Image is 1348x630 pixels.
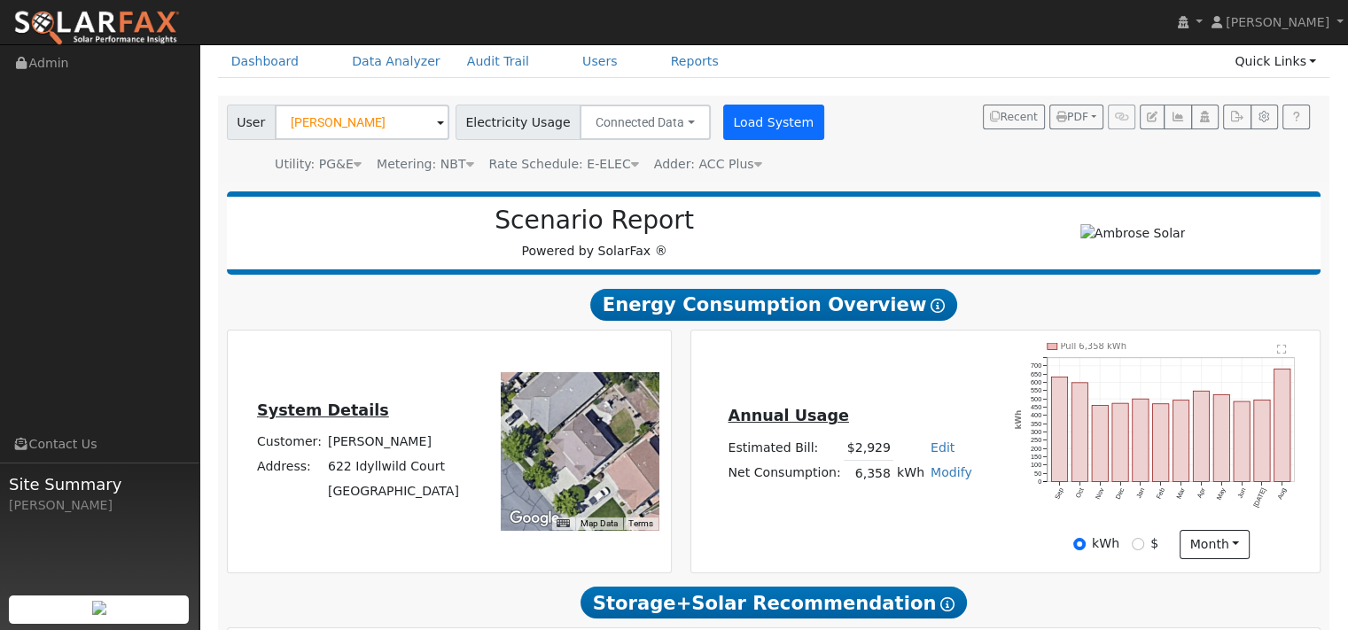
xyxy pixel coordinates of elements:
[654,155,762,174] div: Adder: ACC Plus
[844,435,893,461] td: $2,929
[723,105,824,140] button: Load System
[1056,111,1088,123] span: PDF
[844,461,893,486] td: 6,358
[1031,362,1041,369] text: 700
[725,461,844,486] td: Net Consumption:
[1175,486,1188,501] text: Mar
[580,105,711,140] button: Connected Data
[1215,486,1227,502] text: May
[628,518,653,528] a: Terms (opens in new tab)
[489,157,639,171] span: Alias: E1
[1073,538,1086,550] input: kWh
[1031,453,1041,461] text: 150
[1153,404,1169,482] rect: onclick=""
[580,587,967,618] span: Storage+Solar Recommendation
[253,455,324,479] td: Address:
[1254,401,1270,482] rect: onclick=""
[931,299,945,313] i: Show Help
[9,472,190,496] span: Site Summary
[1071,383,1087,482] rect: onclick=""
[728,407,848,424] u: Annual Usage
[1051,377,1067,481] rect: onclick=""
[253,430,324,455] td: Customer:
[9,496,190,515] div: [PERSON_NAME]
[931,465,972,479] a: Modify
[1094,486,1106,501] text: Nov
[1226,15,1329,29] span: [PERSON_NAME]
[1140,105,1165,129] button: Edit User
[1112,403,1128,481] rect: onclick=""
[1049,105,1103,129] button: PDF
[236,206,954,261] div: Powered by SolarFax ®
[725,435,844,461] td: Estimated Bill:
[1031,411,1041,419] text: 400
[1031,445,1041,453] text: 200
[1223,105,1251,129] button: Export Interval Data
[1092,534,1119,553] label: kWh
[92,601,106,615] img: retrieve
[1221,45,1329,78] a: Quick Links
[580,517,618,530] button: Map Data
[893,461,927,486] td: kWh
[1074,486,1086,499] text: Oct
[1031,420,1041,428] text: 350
[1031,378,1041,386] text: 600
[324,455,462,479] td: 622 Idyllwild Court
[983,105,1045,129] button: Recent
[1173,401,1189,482] rect: onclick=""
[505,507,564,530] a: Open this area in Google Maps (opens a new window)
[245,206,944,236] h2: Scenario Report
[257,401,389,419] u: System Details
[658,45,732,78] a: Reports
[569,45,631,78] a: Users
[1196,486,1207,500] text: Apr
[227,105,276,140] span: User
[1132,538,1144,550] input: $
[1235,486,1247,500] text: Jun
[13,10,180,47] img: SolarFax
[1031,461,1041,469] text: 100
[931,440,955,455] a: Edit
[454,45,542,78] a: Audit Trail
[1155,486,1166,500] text: Feb
[1282,105,1310,129] a: Help Link
[1053,486,1065,501] text: Sep
[1191,105,1219,129] button: Login As
[275,155,362,174] div: Utility: PG&E
[324,430,462,455] td: [PERSON_NAME]
[1252,486,1268,509] text: [DATE]
[1180,530,1250,560] button: month
[1038,478,1041,486] text: 0
[1213,395,1229,482] rect: onclick=""
[1092,406,1108,482] rect: onclick=""
[1164,105,1191,129] button: Multi-Series Graph
[1031,403,1041,411] text: 450
[1031,428,1041,436] text: 300
[1133,399,1149,481] rect: onclick=""
[1061,341,1127,351] text: Pull 6,358 kWh
[339,45,454,78] a: Data Analyzer
[940,597,955,611] i: Show Help
[1031,436,1041,444] text: 250
[1277,344,1287,354] text: 
[1134,486,1146,500] text: Jan
[1150,534,1158,553] label: $
[1080,224,1186,243] img: Ambrose Solar
[456,105,580,140] span: Electricity Usage
[275,105,449,140] input: Select a User
[1276,486,1289,501] text: Aug
[218,45,313,78] a: Dashboard
[1114,486,1126,501] text: Dec
[1251,105,1278,129] button: Settings
[1193,391,1209,481] rect: onclick=""
[1234,401,1250,481] rect: onclick=""
[324,479,462,504] td: [GEOGRAPHIC_DATA]
[1031,386,1041,394] text: 550
[505,507,564,530] img: Google
[377,155,474,174] div: Metering: NBT
[1034,470,1041,478] text: 50
[1015,410,1024,430] text: kWh
[1031,369,1041,377] text: 650
[557,517,569,530] button: Keyboard shortcuts
[1031,395,1041,403] text: 500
